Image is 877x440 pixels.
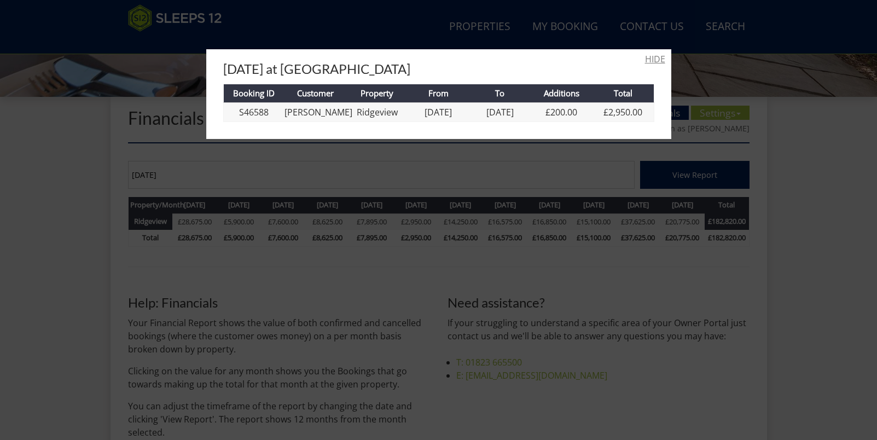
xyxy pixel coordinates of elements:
[408,84,469,102] th: From
[284,84,346,102] th: Customer
[603,106,642,118] a: £2,950.00
[531,84,592,102] th: Additions
[223,62,654,76] h3: [DATE] at [GEOGRAPHIC_DATA]
[425,106,452,118] a: [DATE]
[357,106,398,118] a: Ridgeview
[239,106,269,118] a: S46588
[284,106,352,118] a: [PERSON_NAME]
[593,84,654,102] th: Total
[469,84,531,102] th: To
[346,84,408,102] th: Property
[486,106,514,118] a: [DATE]
[223,84,284,102] th: Booking ID
[545,106,577,118] a: £200.00
[645,53,665,66] a: HIDE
